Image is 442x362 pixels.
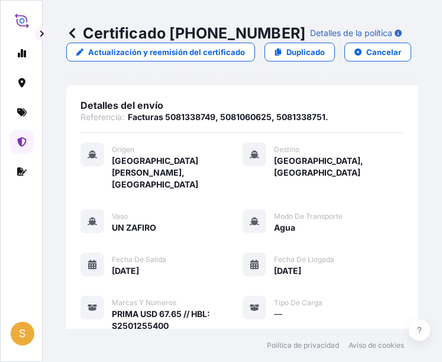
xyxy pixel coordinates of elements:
[274,212,343,221] span: Modo de transporte
[112,255,166,264] span: Fecha de salida
[274,222,295,234] span: Agua
[112,298,176,308] span: Marcas y números
[128,111,328,123] span: Facturas 5081338749, 5081060625, 5081338751.
[274,145,299,154] span: Destino
[19,328,26,340] span: S
[349,341,404,350] a: Aviso de cookies
[310,27,392,39] p: Detalles de la política
[274,308,282,320] span: —
[112,212,128,221] span: Vaso
[286,46,325,58] p: Duplicado
[88,46,245,58] p: Actualización y reemisión del certificado
[112,308,243,332] span: PRIMA USD 67.65 // HBL: S2501255400
[66,43,255,62] a: Actualización y reemisión del certificado
[366,46,401,58] p: Cancelar
[274,255,334,264] span: Fecha de llegada
[274,265,301,277] span: [DATE]
[80,99,163,111] span: Detalles del envío
[80,111,124,123] span: Referencia:
[267,341,339,350] a: Política de privacidad
[112,265,139,277] span: [DATE]
[112,145,134,154] span: Origen
[112,222,156,234] span: UN ZAFIRO
[274,155,405,179] span: [GEOGRAPHIC_DATA], [GEOGRAPHIC_DATA]
[274,298,322,308] span: Tipo de carga
[83,24,305,43] font: Certificado [PHONE_NUMBER]
[264,43,335,62] a: Duplicado
[112,155,243,190] span: [GEOGRAPHIC_DATA][PERSON_NAME], [GEOGRAPHIC_DATA]
[344,43,411,62] button: Cancelar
